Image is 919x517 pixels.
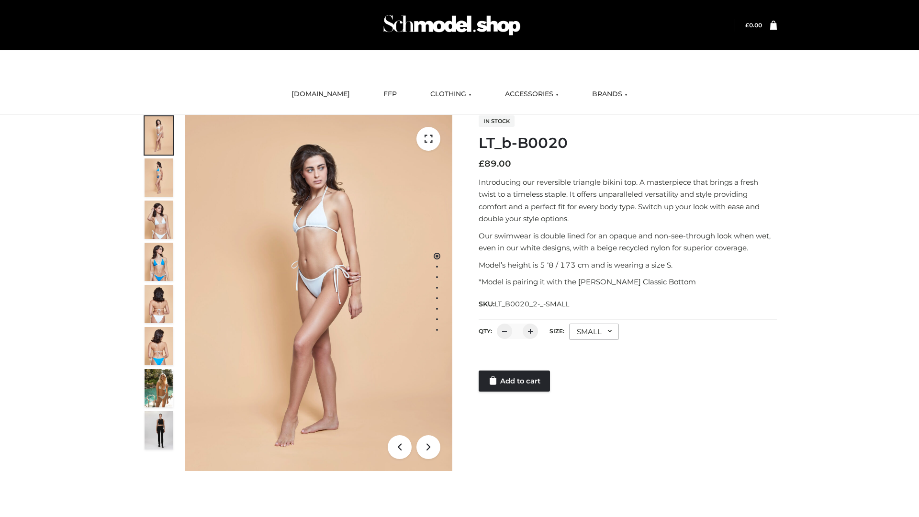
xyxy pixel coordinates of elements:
span: LT_B0020_2-_-SMALL [494,300,569,308]
a: [DOMAIN_NAME] [284,84,357,105]
a: FFP [376,84,404,105]
img: 49df5f96394c49d8b5cbdcda3511328a.HD-1080p-2.5Mbps-49301101_thumbnail.jpg [145,411,173,450]
img: ArielClassicBikiniTop_CloudNine_AzureSky_OW114ECO_1 [185,115,452,471]
a: BRANDS [585,84,635,105]
img: ArielClassicBikiniTop_CloudNine_AzureSky_OW114ECO_7-scaled.jpg [145,285,173,323]
p: Our swimwear is double lined for an opaque and non-see-through look when wet, even in our white d... [479,230,777,254]
img: ArielClassicBikiniTop_CloudNine_AzureSky_OW114ECO_1-scaled.jpg [145,116,173,155]
div: SMALL [569,324,619,340]
a: ACCESSORIES [498,84,566,105]
p: *Model is pairing it with the [PERSON_NAME] Classic Bottom [479,276,777,288]
img: ArielClassicBikiniTop_CloudNine_AzureSky_OW114ECO_2-scaled.jpg [145,158,173,197]
img: ArielClassicBikiniTop_CloudNine_AzureSky_OW114ECO_4-scaled.jpg [145,243,173,281]
img: ArielClassicBikiniTop_CloudNine_AzureSky_OW114ECO_3-scaled.jpg [145,201,173,239]
span: £ [745,22,749,29]
span: £ [479,158,484,169]
img: Arieltop_CloudNine_AzureSky2.jpg [145,369,173,407]
bdi: 89.00 [479,158,511,169]
h1: LT_b-B0020 [479,135,777,152]
p: Model’s height is 5 ‘8 / 173 cm and is wearing a size S. [479,259,777,271]
label: Size: [549,327,564,335]
img: ArielClassicBikiniTop_CloudNine_AzureSky_OW114ECO_8-scaled.jpg [145,327,173,365]
a: £0.00 [745,22,762,29]
span: In stock [479,115,515,127]
a: Add to cart [479,371,550,392]
label: QTY: [479,327,492,335]
bdi: 0.00 [745,22,762,29]
img: Schmodel Admin 964 [380,6,524,44]
span: SKU: [479,298,570,310]
a: CLOTHING [423,84,479,105]
p: Introducing our reversible triangle bikini top. A masterpiece that brings a fresh twist to a time... [479,176,777,225]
